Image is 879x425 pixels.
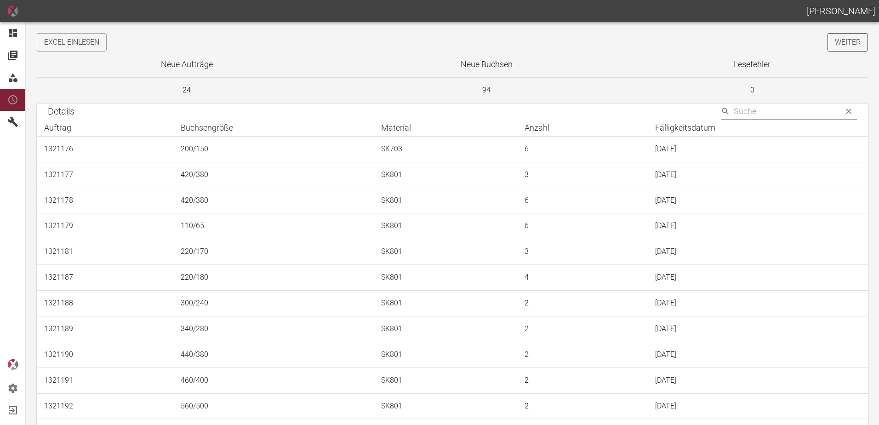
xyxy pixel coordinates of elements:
div: Anzahl [525,122,640,133]
td: 1321192 [37,393,173,419]
td: 340/280 [173,316,374,342]
div: Auftrag [44,122,166,133]
span: Fälligkeitsdatum [655,122,727,133]
img: logo [7,359,18,370]
td: 24 [37,78,337,103]
td: 300/240 [173,291,374,316]
div: Fälligkeitsdatum [655,122,861,133]
th: Neue Buchsen [337,52,636,78]
td: 2 [517,316,648,342]
button: Excel einlesen [37,33,107,52]
td: 3 [517,162,648,188]
td: 2 [517,342,648,368]
td: SK801 [374,291,517,316]
td: [DATE] [648,342,868,368]
img: icon [7,6,18,17]
td: [DATE] [648,316,868,342]
td: 420/380 [173,188,374,213]
td: [DATE] [648,188,868,213]
td: 2 [517,393,648,419]
td: 94 [337,78,636,103]
div: Material [381,122,510,133]
td: 220/180 [173,265,374,291]
div: Buchsengröße [181,122,366,133]
td: 1321190 [37,342,173,368]
span: Buchsengröße [181,122,245,133]
td: 460/400 [173,368,374,393]
td: 420/380 [173,162,374,188]
td: [DATE] [648,162,868,188]
td: 110/65 [173,213,374,239]
td: SK801 [374,342,517,368]
td: 1321191 [37,368,173,393]
td: [DATE] [648,213,868,239]
td: SK801 [374,316,517,342]
td: SK801 [374,265,517,291]
td: 1321177 [37,162,173,188]
td: 3 [517,239,648,265]
span: Anzahl [525,122,561,133]
td: [DATE] [648,136,868,162]
td: [DATE] [648,239,868,265]
th: Lesefehler [636,52,868,78]
td: SK703 [374,136,517,162]
td: [DATE] [648,265,868,291]
td: 220/170 [173,239,374,265]
th: Neue Aufträge [37,52,337,78]
span: Auftrag [44,122,83,133]
td: 1321179 [37,213,173,239]
td: 560/500 [173,393,374,419]
td: 1321189 [37,316,173,342]
td: [DATE] [648,393,868,419]
td: 4 [517,265,648,291]
a: Weiter [828,33,868,52]
td: SK801 [374,368,517,393]
td: 440/380 [173,342,374,368]
td: SK801 [374,239,517,265]
td: 0 [636,78,868,103]
td: 6 [517,188,648,213]
td: 1321181 [37,239,173,265]
td: 2 [517,291,648,316]
td: [DATE] [648,291,868,316]
td: 6 [517,213,648,239]
td: SK801 [374,393,517,419]
td: [DATE] [648,368,868,393]
td: SK801 [374,188,517,213]
td: 6 [517,136,648,162]
td: 2 [517,368,648,393]
span: Material [381,122,423,133]
td: 1321188 [37,291,173,316]
td: 1321178 [37,188,173,213]
td: 200/150 [173,136,374,162]
svg: Suche [721,107,730,116]
td: SK801 [374,213,517,239]
h6: Details [48,104,74,119]
td: SK801 [374,162,517,188]
td: 1321176 [37,136,173,162]
input: Search [734,103,837,120]
h1: [PERSON_NAME] [807,4,875,18]
td: 1321187 [37,265,173,291]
